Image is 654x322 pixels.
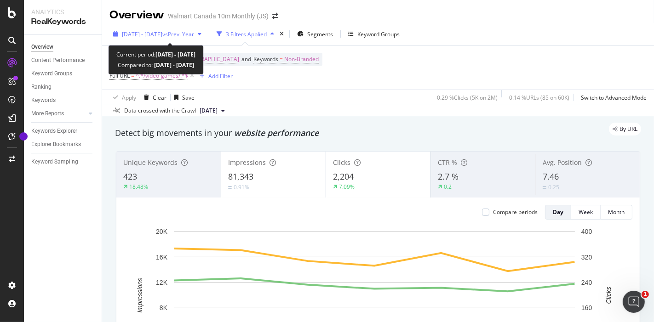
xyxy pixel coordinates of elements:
div: Analytics [31,7,94,17]
div: Day [553,208,563,216]
text: Impressions [136,278,143,312]
span: Non-Branded [284,53,319,66]
button: Switch to Advanced Mode [577,90,647,105]
div: Keyword Sampling [31,157,78,167]
b: [DATE] - [DATE] [155,51,196,58]
span: Avg. Position [543,158,582,167]
div: Explorer Bookmarks [31,140,81,149]
a: Ranking [31,82,95,92]
button: Week [571,205,601,220]
span: and [241,55,251,63]
div: Keywords [31,96,56,105]
div: Content Performance [31,56,85,65]
text: 8K [160,305,168,312]
img: Equal [228,186,232,189]
a: Keyword Sampling [31,157,95,167]
span: = [280,55,283,63]
a: More Reports [31,109,86,119]
div: Add Filter [208,72,233,80]
span: 2025 Aug. 15th [200,107,218,115]
div: legacy label [609,123,641,136]
a: Keywords [31,96,95,105]
div: Data crossed with the Crawl [124,107,196,115]
text: 240 [581,279,592,286]
div: Week [579,208,593,216]
div: 0.2 [444,183,452,191]
div: Apply [122,94,136,102]
span: Full URL [109,72,130,79]
button: Clear [140,90,166,105]
span: 2,204 [333,171,354,182]
span: By URL [620,126,637,132]
span: Keywords [253,55,278,63]
button: Keyword Groups [344,27,403,41]
div: Current period: [116,49,196,60]
span: [GEOGRAPHIC_DATA] [184,53,239,66]
div: 7.09% [339,183,355,191]
div: 0.91% [234,183,249,191]
span: 7.46 [543,171,559,182]
span: ^.*/video-games/.*$ [136,69,188,82]
text: 16K [156,254,168,261]
div: 0.29 % Clicks ( 5K on 2M ) [437,94,498,102]
div: Walmart Canada 10m Monthly (JS) [168,11,269,21]
span: vs Prev. Year [162,30,194,38]
button: [DATE] [196,105,229,116]
span: 423 [123,171,137,182]
div: Switch to Advanced Mode [581,94,647,102]
div: Save [182,94,195,102]
div: Keyword Groups [31,69,72,79]
a: Keyword Groups [31,69,95,79]
span: = [131,72,134,79]
button: 3 Filters Applied [213,27,278,41]
a: Content Performance [31,56,95,65]
button: Segments [293,27,337,41]
text: 20K [156,228,168,235]
button: Apply [109,90,136,105]
div: Keywords Explorer [31,126,77,136]
a: Explorer Bookmarks [31,140,95,149]
div: RealKeywords [31,17,94,27]
text: 160 [581,305,592,312]
div: Ranking [31,82,52,92]
text: 320 [581,254,592,261]
div: Compare periods [493,208,538,216]
button: Save [171,90,195,105]
div: Tooltip anchor [19,132,28,141]
div: Overview [109,7,164,23]
div: Clear [153,94,166,102]
button: Day [545,205,571,220]
div: More Reports [31,109,64,119]
button: [DATE] - [DATE]vsPrev. Year [109,27,205,41]
div: 18.48% [129,183,148,191]
span: 1 [642,291,649,298]
a: Keywords Explorer [31,126,95,136]
button: Add Filter [196,70,233,81]
span: Segments [307,30,333,38]
button: Month [601,205,632,220]
span: Clicks [333,158,350,167]
div: Compared to: [118,60,195,70]
span: 81,343 [228,171,253,182]
text: Clicks [605,287,612,304]
a: Overview [31,42,95,52]
span: Unique Keywords [123,158,178,167]
div: Keyword Groups [357,30,400,38]
div: 0.14 % URLs ( 85 on 60K ) [509,94,569,102]
div: Month [608,208,625,216]
span: 2.7 % [438,171,459,182]
b: [DATE] - [DATE] [153,61,195,69]
span: [DATE] - [DATE] [122,30,162,38]
div: 0.25 [548,183,559,191]
div: arrow-right-arrow-left [272,13,278,19]
span: Impressions [228,158,266,167]
iframe: Intercom live chat [623,291,645,313]
img: Equal [543,186,546,189]
div: 3 Filters Applied [226,30,267,38]
text: 400 [581,228,592,235]
span: CTR % [438,158,457,167]
text: 12K [156,279,168,286]
div: Overview [31,42,53,52]
div: times [278,29,286,39]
